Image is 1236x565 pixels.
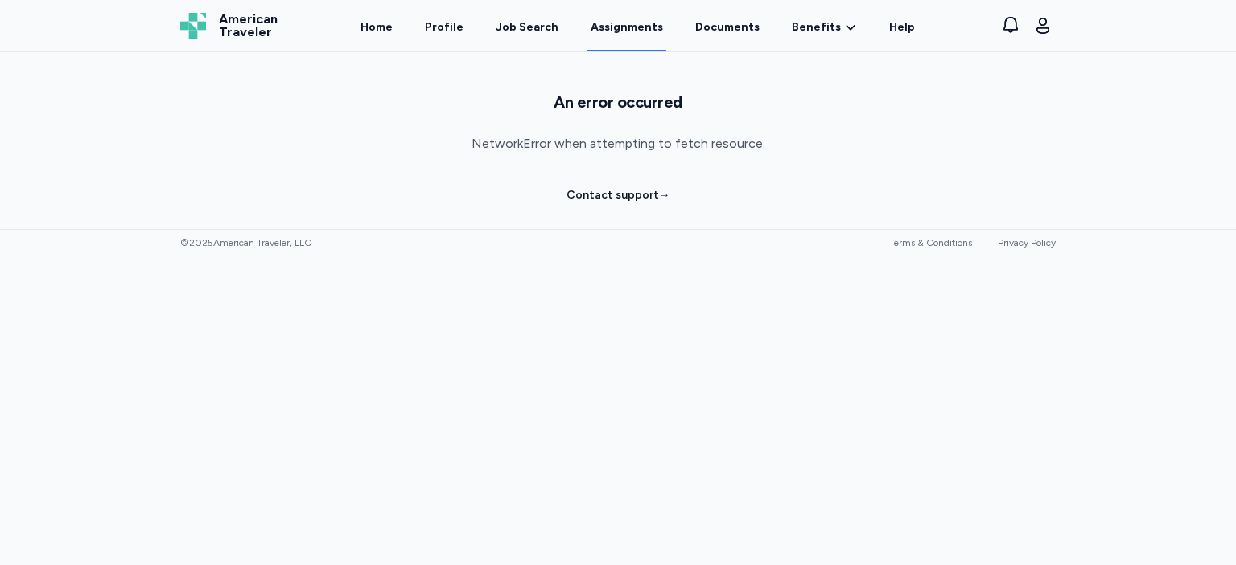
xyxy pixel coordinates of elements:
[26,133,1210,155] p: NetworkError when attempting to fetch resource.
[180,236,311,249] span: © 2025 American Traveler, LLC
[659,188,670,202] span: →
[26,91,1210,113] h1: An error occurred
[792,19,841,35] span: Benefits
[566,187,670,203] a: Contact support
[587,2,666,51] a: Assignments
[180,13,206,39] img: Logo
[496,19,558,35] div: Job Search
[998,237,1056,248] a: Privacy Policy
[792,19,857,35] a: Benefits
[889,237,972,248] a: Terms & Conditions
[219,13,278,39] span: American Traveler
